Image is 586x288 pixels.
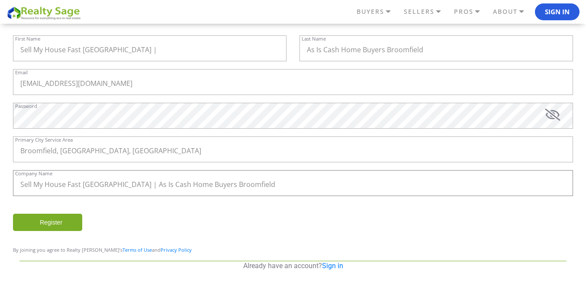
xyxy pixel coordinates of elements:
label: Primary City Service Area [15,137,73,142]
a: Sign in [322,262,343,270]
label: First Name [15,36,40,41]
a: BUYERS [354,4,402,19]
span: By joining you agree to Realty [PERSON_NAME]’s and [13,247,192,253]
p: Already have an account? [19,261,567,271]
button: Sign In [535,3,580,21]
label: Email [15,70,28,75]
label: Password [15,104,37,108]
a: PROS [452,4,491,19]
label: Last Name [302,36,326,41]
a: Privacy Policy [161,247,192,253]
label: Company Name [15,171,52,176]
a: SELLERS [402,4,452,19]
a: Terms of Use [122,247,152,253]
a: ABOUT [491,4,535,19]
input: Register [13,214,82,231]
img: REALTY SAGE [6,5,84,20]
